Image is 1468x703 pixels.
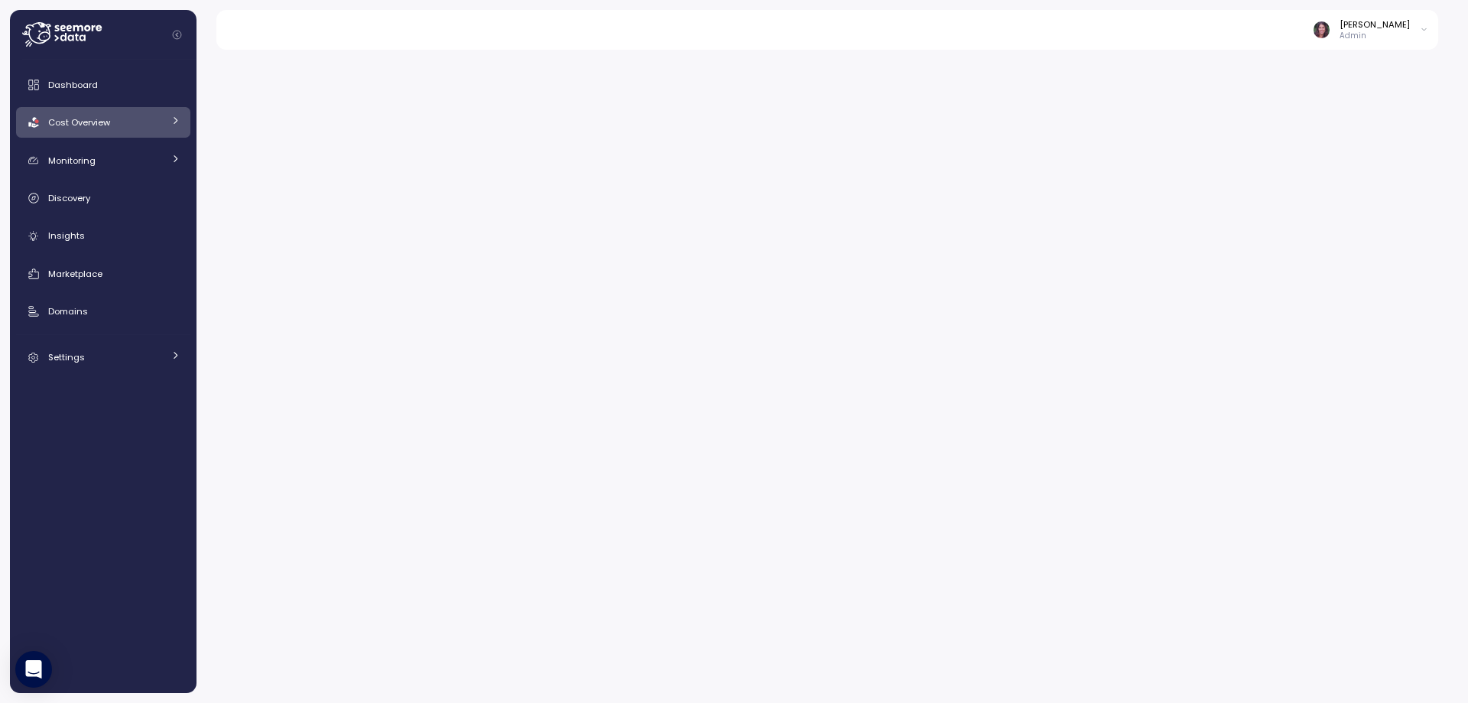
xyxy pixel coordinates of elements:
a: Monitoring [16,145,190,176]
span: Marketplace [48,268,102,280]
img: ACg8ocLDuIZlR5f2kIgtapDwVC7yp445s3OgbrQTIAV7qYj8P05r5pI=s96-c [1314,21,1330,37]
span: Monitoring [48,155,96,167]
a: Settings [16,342,190,373]
span: Settings [48,351,85,363]
a: Insights [16,221,190,252]
a: Discovery [16,183,190,213]
p: Admin [1340,31,1410,41]
span: Insights [48,229,85,242]
span: Domains [48,305,88,317]
span: Dashboard [48,79,98,91]
span: Discovery [48,192,90,204]
a: Cost Overview [16,107,190,138]
a: Domains [16,296,190,327]
span: Cost Overview [48,116,110,129]
a: Marketplace [16,259,190,289]
a: Dashboard [16,70,190,100]
div: [PERSON_NAME] [1340,18,1410,31]
button: Collapse navigation [167,29,187,41]
div: Open Intercom Messenger [15,651,52,688]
